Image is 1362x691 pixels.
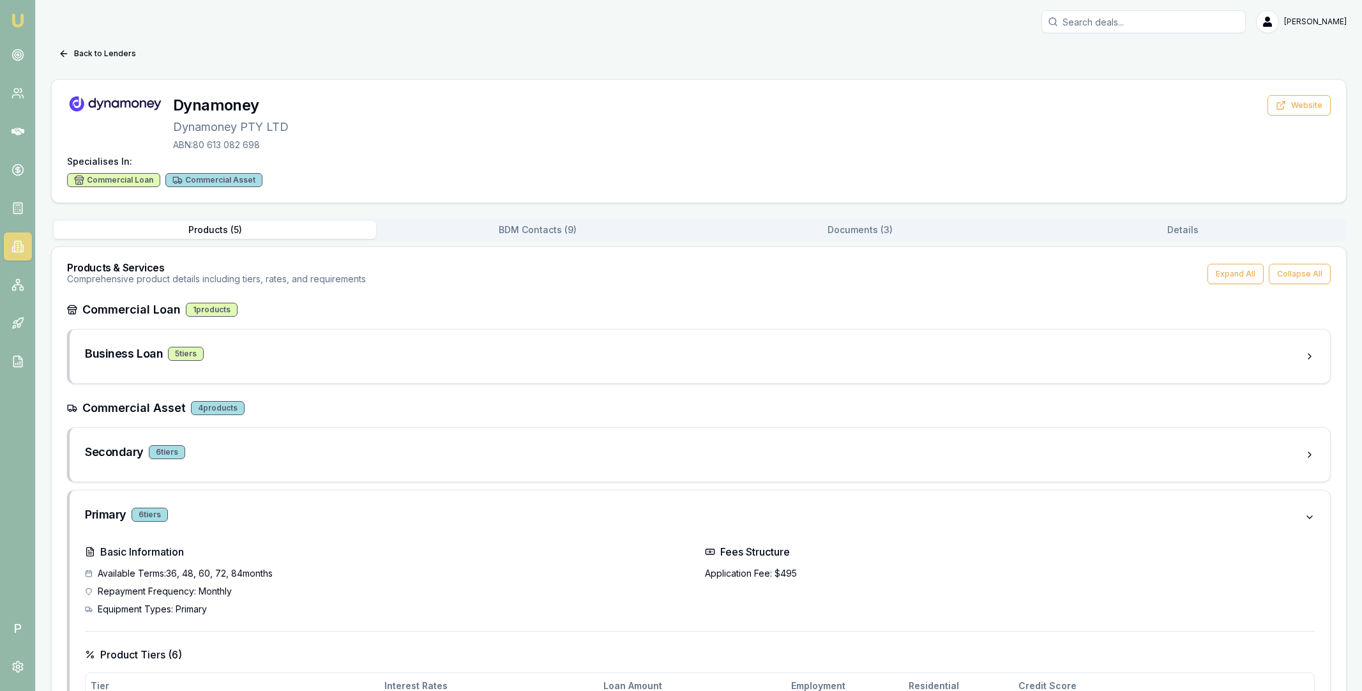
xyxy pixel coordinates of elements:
[149,445,185,459] div: 6 tier s
[1041,10,1246,33] input: Search deals
[51,43,144,64] button: Back to Lenders
[67,262,366,273] h3: Products & Services
[85,345,163,363] h3: Business Loan
[98,567,273,580] span: Available Terms: 36, 48, 60, 72, 84 months
[168,347,204,361] div: 5 tier s
[67,273,366,285] p: Comprehensive product details including tiers, rates, and requirements
[85,544,695,559] h4: Basic Information
[132,508,168,522] div: 6 tier s
[67,95,163,114] img: Dynamoney logo
[98,585,232,598] span: Repayment Frequency: Monthly
[705,544,1315,559] h4: Fees Structure
[1267,95,1331,116] button: Website
[173,139,289,151] p: ABN: 80 613 082 698
[1022,221,1344,239] button: Details
[173,95,289,116] h3: Dynamoney
[67,173,160,187] div: Commercial Loan
[191,401,245,415] div: 4 products
[67,155,1331,168] h4: Specialises In:
[85,506,126,524] h3: Primary
[376,221,699,239] button: BDM Contacts ( 9 )
[82,301,181,319] h3: Commercial Loan
[4,614,32,642] span: P
[1284,17,1347,27] span: [PERSON_NAME]
[186,303,238,317] div: 1 products
[173,118,289,136] p: Dynamoney PTY LTD
[705,567,797,580] span: Application Fee: $495
[85,443,144,461] h3: Secondary
[82,399,186,417] h3: Commercial Asset
[54,221,376,239] button: Products ( 5 )
[699,221,1022,239] button: Documents ( 3 )
[85,647,1315,662] h4: Product Tiers ( 6 )
[10,13,26,28] img: emu-icon-u.png
[1207,264,1264,284] button: Expand All
[1269,264,1331,284] button: Collapse All
[165,173,262,187] div: Commercial Asset
[98,603,207,616] span: Equipment Types: Primary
